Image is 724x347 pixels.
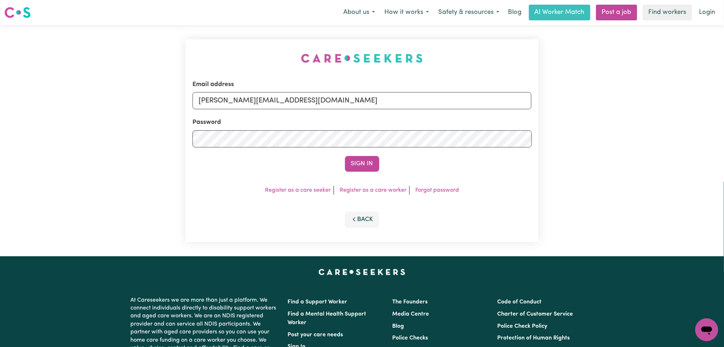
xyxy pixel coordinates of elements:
[340,187,406,193] a: Register as a care worker
[288,299,348,305] a: Find a Support Worker
[497,311,573,317] a: Charter of Customer Service
[288,311,366,326] a: Find a Mental Health Support Worker
[393,299,428,305] a: The Founders
[4,4,31,21] a: Careseekers logo
[695,5,720,20] a: Login
[415,187,459,193] a: Forgot password
[319,269,405,275] a: Careseekers home page
[288,332,343,338] a: Post your care needs
[193,92,532,109] input: Email address
[265,187,331,193] a: Register as a care seeker
[339,5,380,20] button: About us
[643,5,692,20] a: Find workers
[393,311,429,317] a: Media Centre
[434,5,504,20] button: Safety & resources
[695,318,718,341] iframe: Button to launch messaging window
[193,118,221,127] label: Password
[393,323,404,329] a: Blog
[345,156,379,172] button: Sign In
[193,80,234,89] label: Email address
[497,335,570,341] a: Protection of Human Rights
[345,212,379,227] button: Back
[504,5,526,20] a: Blog
[497,323,547,329] a: Police Check Policy
[393,335,428,341] a: Police Checks
[596,5,637,20] a: Post a job
[4,6,31,19] img: Careseekers logo
[497,299,541,305] a: Code of Conduct
[529,5,590,20] a: AI Worker Match
[380,5,434,20] button: How it works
